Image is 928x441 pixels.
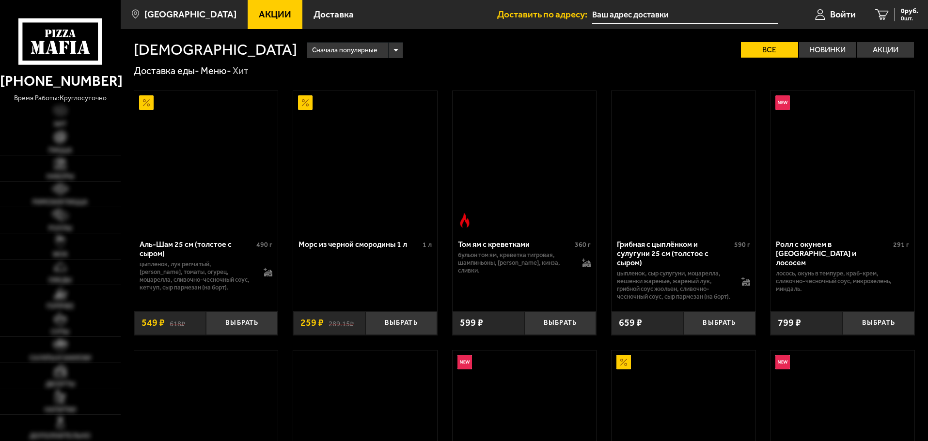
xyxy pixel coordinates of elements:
img: Акционный [616,355,631,369]
span: WOK [53,251,68,258]
button: Выбрать [365,311,437,335]
span: 599 ₽ [460,318,483,328]
input: Ваш адрес доставки [592,6,778,24]
s: 618 ₽ [170,318,185,328]
a: АкционныйАль-Шам 25 см (толстое с сыром) [134,91,278,232]
img: Новинка [457,355,472,369]
span: [GEOGRAPHIC_DATA] [144,10,236,19]
div: Аль-Шам 25 см (толстое с сыром) [140,240,254,258]
div: Морс из черной смородины 1 л [299,240,420,249]
span: 0 шт. [901,15,918,21]
span: Дополнительно [30,433,91,440]
span: 0 руб. [901,8,918,15]
span: Сначала популярные [312,41,377,60]
div: Грибная с цыплёнком и сулугуни 25 см (толстое с сыром) [617,240,732,267]
span: Войти [830,10,856,19]
button: Выбрать [524,311,596,335]
span: Акции [259,10,291,19]
span: Доставка [314,10,354,19]
span: Салаты и закуски [30,355,91,362]
img: Острое блюдо [457,213,472,228]
span: 659 ₽ [619,318,642,328]
div: Ролл с окунем в [GEOGRAPHIC_DATA] и лососем [776,240,891,267]
span: Обеды [48,277,72,284]
a: Грибная с цыплёнком и сулугуни 25 см (толстое с сыром) [612,91,755,232]
a: АкционныйМорс из черной смородины 1 л [293,91,437,232]
span: Римская пицца [32,199,88,206]
span: 360 г [575,241,591,249]
p: цыпленок, сыр сулугуни, моцарелла, вешенки жареные, жареный лук, грибной соус Жюльен, сливочно-че... [617,270,732,301]
p: цыпленок, лук репчатый, [PERSON_NAME], томаты, огурец, моцарелла, сливочно-чесночный соус, кетчуп... [140,260,254,291]
span: 291 г [893,241,909,249]
a: НовинкаРолл с окунем в темпуре и лососем [771,91,914,232]
img: Новинка [775,95,790,110]
span: 490 г [256,241,272,249]
s: 289.15 ₽ [329,318,354,328]
span: 799 ₽ [778,318,801,328]
img: Новинка [775,355,790,369]
button: Выбрать [206,311,278,335]
h1: [DEMOGRAPHIC_DATA] [134,42,297,58]
p: лосось, окунь в темпуре, краб-крем, сливочно-чесночный соус, микрозелень, миндаль. [776,270,909,293]
a: Доставка еды- [134,65,199,76]
span: 1 л [423,241,432,249]
div: Том ям с креветками [458,240,573,249]
span: Пицца [48,147,72,154]
a: Острое блюдоТом ям с креветками [453,91,597,232]
img: Акционный [139,95,154,110]
button: Выбрать [843,311,914,335]
p: бульон том ям, креветка тигровая, шампиньоны, [PERSON_NAME], кинза, сливки. [458,251,573,274]
span: Хит [54,121,66,128]
img: Акционный [298,95,313,110]
a: Меню- [201,65,231,76]
span: Доставить по адресу: [497,10,592,19]
span: 259 ₽ [300,318,324,328]
span: Напитки [45,407,76,413]
button: Выбрать [683,311,755,335]
label: Новинки [799,42,856,58]
span: Десерты [46,381,75,388]
label: Акции [857,42,914,58]
span: Роллы [48,225,72,232]
span: 549 ₽ [142,318,165,328]
span: Наборы [47,173,74,180]
span: Супы [51,329,69,335]
span: Горячее [47,303,74,310]
div: Хит [233,65,249,77]
label: Все [741,42,798,58]
span: 590 г [734,241,750,249]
